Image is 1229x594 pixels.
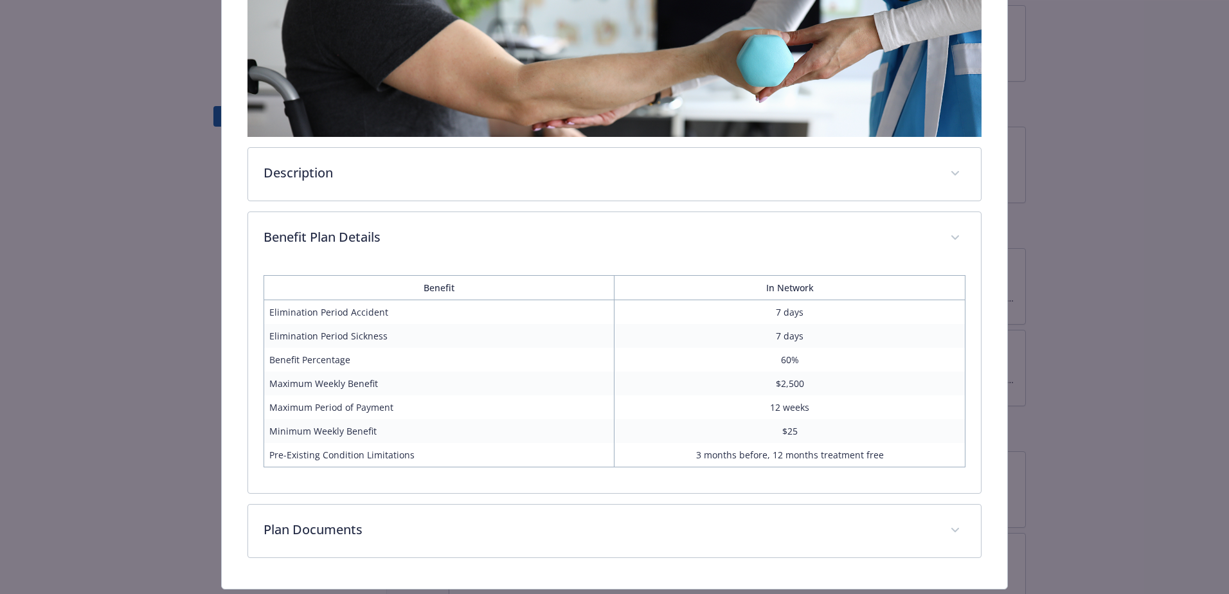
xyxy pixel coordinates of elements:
td: 7 days [614,300,965,324]
div: Description [248,148,981,201]
div: Benefit Plan Details [248,212,981,265]
div: Plan Documents [248,505,981,557]
th: In Network [614,275,965,300]
td: 12 weeks [614,395,965,419]
p: Benefit Plan Details [264,228,935,247]
td: Benefit Percentage [264,348,614,372]
td: $25 [614,419,965,443]
td: Elimination Period Sickness [264,324,614,348]
div: Benefit Plan Details [248,265,981,493]
td: Minimum Weekly Benefit [264,419,614,443]
td: Pre-Existing Condition Limitations [264,443,614,467]
td: 7 days [614,324,965,348]
td: Maximum Weekly Benefit [264,372,614,395]
td: 60% [614,348,965,372]
p: Description [264,163,935,183]
p: Plan Documents [264,520,935,539]
td: Maximum Period of Payment [264,395,614,419]
td: 3 months before, 12 months treatment free [614,443,965,467]
th: Benefit [264,275,614,300]
td: $2,500 [614,372,965,395]
td: Elimination Period Accident [264,300,614,324]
